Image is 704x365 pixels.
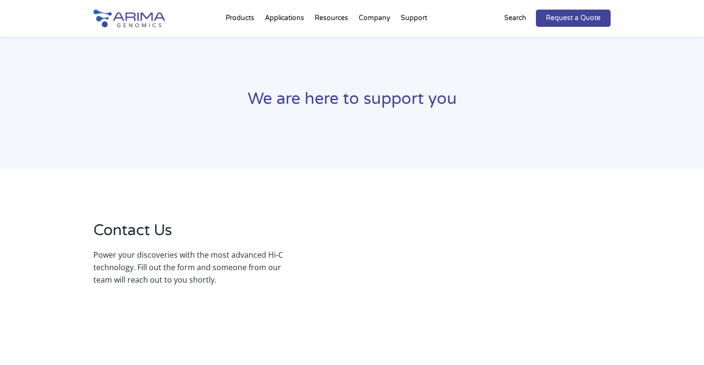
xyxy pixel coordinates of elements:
[504,12,526,24] p: Search
[93,249,283,286] p: Power your discoveries with the most advanced Hi-C technology. Fill out the form and someone from...
[536,10,611,27] a: Request a Quote
[93,10,165,27] img: Arima-Genomics-logo
[93,220,283,249] h2: Contact Us
[93,88,611,117] h1: We are here to support you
